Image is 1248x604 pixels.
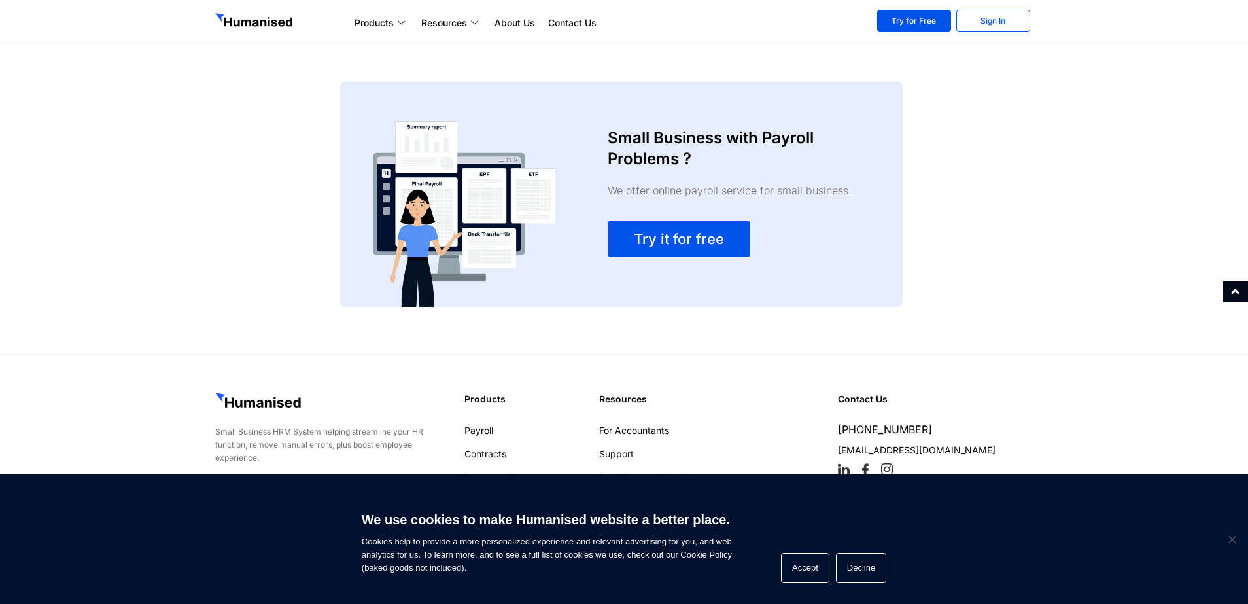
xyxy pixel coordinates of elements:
[215,13,295,30] img: GetHumanised Logo
[348,15,415,31] a: Products
[415,15,488,31] a: Resources
[877,10,951,32] a: Try for Free
[464,424,586,437] a: Payroll
[488,15,542,31] a: About Us
[362,510,732,529] h6: We use cookies to make Humanised website a better place.
[608,183,863,198] div: We offer online payroll service for small business.
[634,231,724,247] span: Try it for free
[599,393,825,406] h4: Resources
[838,423,932,436] a: [PHONE_NUMBER]
[838,393,1033,406] h4: Contact Us
[362,504,732,575] span: Cookies help to provide a more personalized experience and relevant advertising for you, and web ...
[464,393,586,406] h4: Products
[838,444,996,455] a: [EMAIL_ADDRESS][DOMAIN_NAME]
[215,393,303,411] img: GetHumanised Logo
[599,424,803,437] a: For Accountants
[956,10,1030,32] a: Sign In
[464,448,586,461] a: Contracts
[599,471,803,484] a: Free Contract Samples
[781,553,829,583] button: Accept
[215,425,451,465] div: Small Business HRM System helping streamline your HR function, remove manual errors, plus boost e...
[836,553,886,583] button: Decline
[608,221,750,257] a: Try it for free
[599,448,803,461] a: Support
[464,471,586,484] a: Expenses Management
[542,15,603,31] a: Contact Us
[1225,533,1238,546] span: Decline
[608,128,863,169] h3: Small Business with Payroll Problems ?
